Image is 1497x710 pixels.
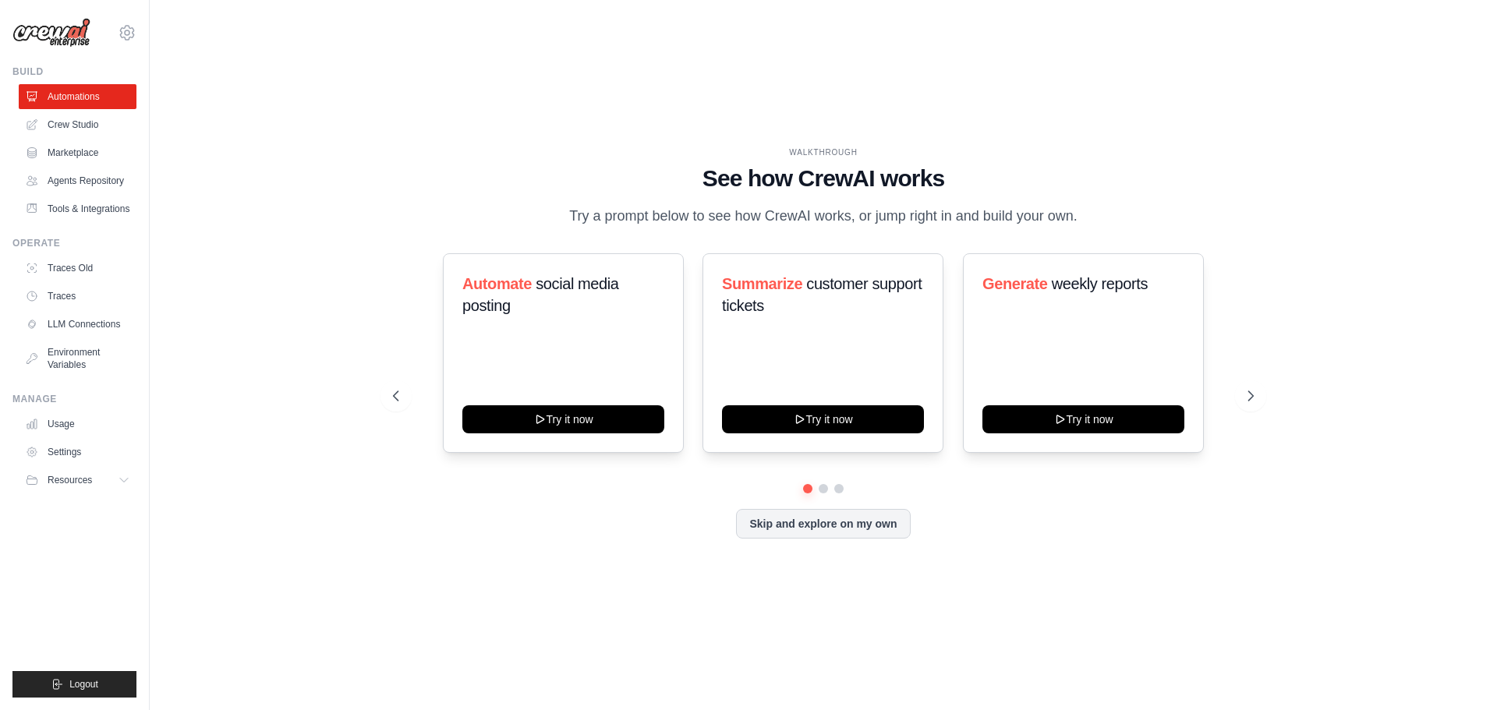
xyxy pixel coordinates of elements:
[19,440,136,465] a: Settings
[19,168,136,193] a: Agents Repository
[561,205,1085,228] p: Try a prompt below to see how CrewAI works, or jump right in and build your own.
[19,312,136,337] a: LLM Connections
[48,474,92,486] span: Resources
[19,84,136,109] a: Automations
[462,275,532,292] span: Automate
[1051,275,1147,292] span: weekly reports
[393,164,1254,193] h1: See how CrewAI works
[462,275,619,314] span: social media posting
[12,671,136,698] button: Logout
[982,275,1048,292] span: Generate
[19,468,136,493] button: Resources
[982,405,1184,433] button: Try it now
[19,256,136,281] a: Traces Old
[12,237,136,249] div: Operate
[12,65,136,78] div: Build
[19,284,136,309] a: Traces
[722,405,924,433] button: Try it now
[19,140,136,165] a: Marketplace
[19,112,136,137] a: Crew Studio
[69,678,98,691] span: Logout
[722,275,922,314] span: customer support tickets
[19,340,136,377] a: Environment Variables
[12,393,136,405] div: Manage
[19,412,136,436] a: Usage
[393,147,1254,158] div: WALKTHROUGH
[12,18,90,48] img: Logo
[19,196,136,221] a: Tools & Integrations
[722,275,802,292] span: Summarize
[462,405,664,433] button: Try it now
[736,509,910,539] button: Skip and explore on my own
